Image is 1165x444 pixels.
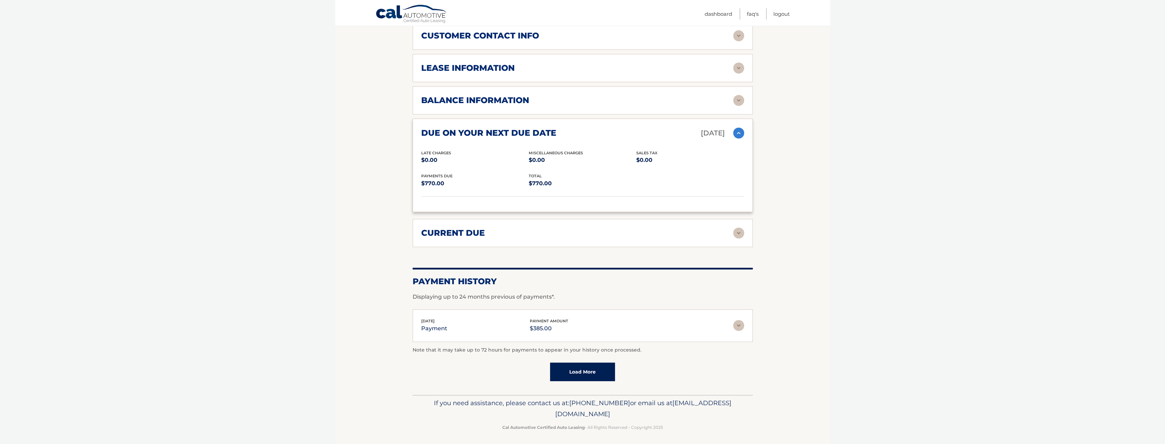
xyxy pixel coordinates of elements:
span: Sales Tax [636,151,658,155]
p: $770.00 [421,179,529,188]
p: $0.00 [529,155,636,165]
a: FAQ's [747,8,759,20]
p: $385.00 [530,324,568,333]
span: [PHONE_NUMBER] [569,399,630,407]
p: Note that it may take up to 72 hours for payments to appear in your history once processed. [413,346,753,354]
h2: balance information [421,95,529,106]
a: Load More [550,363,615,381]
span: [DATE] [421,319,435,323]
p: $770.00 [529,179,636,188]
img: accordion-rest.svg [733,320,744,331]
h2: lease information [421,63,515,73]
a: Cal Automotive [376,4,448,24]
p: $0.00 [421,155,529,165]
p: payment [421,324,447,333]
img: accordion-rest.svg [733,30,744,41]
img: accordion-rest.svg [733,227,744,238]
p: [DATE] [701,127,725,139]
span: Miscellaneous Charges [529,151,583,155]
p: Displaying up to 24 months previous of payments*. [413,293,753,301]
h2: Payment History [413,276,753,287]
img: accordion-rest.svg [733,63,744,74]
h2: current due [421,228,485,238]
p: - All Rights Reserved - Copyright 2025 [417,424,748,431]
span: Payments Due [421,174,452,178]
a: Logout [773,8,790,20]
a: Dashboard [705,8,732,20]
strong: Cal Automotive Certified Auto Leasing [502,425,585,430]
img: accordion-active.svg [733,127,744,138]
h2: customer contact info [421,31,539,41]
h2: due on your next due date [421,128,556,138]
span: total [529,174,542,178]
p: If you need assistance, please contact us at: or email us at [417,398,748,420]
span: payment amount [530,319,568,323]
img: accordion-rest.svg [733,95,744,106]
p: $0.00 [636,155,744,165]
span: Late Charges [421,151,451,155]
